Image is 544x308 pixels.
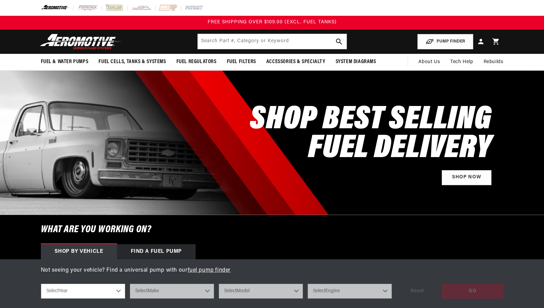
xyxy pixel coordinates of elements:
div: Shop by vehicle [41,244,117,259]
summary: Fuel & Water Pumps [36,54,94,70]
button: search button [332,34,347,49]
select: Model [219,284,303,299]
summary: Rebuilds [478,54,509,70]
summary: Fuel Regulators [171,54,222,70]
summary: Tech Help [445,54,478,70]
a: fuel pump finder [188,268,231,273]
p: Not seeing your vehicle? Find a universal pump with our [41,266,504,275]
span: Rebuilds [484,58,504,66]
select: Engine [308,284,392,299]
h2: SHOP BEST SELLING FUEL DELIVERY [250,106,491,163]
a: Shop Now [442,170,491,186]
span: Fuel Filters [227,58,256,66]
summary: Fuel Filters [222,54,261,70]
span: Fuel Cells, Tanks & Systems [99,58,166,66]
span: FREE SHIPPING OVER $109.00 (EXCL. FUEL TANKS) [208,20,337,25]
span: Tech Help [450,58,473,66]
select: Year [41,284,125,299]
span: Accessories & Specialty [266,58,325,66]
input: Search by Part Number, Category or Keyword [198,34,347,49]
h6: What are you working on? [24,215,521,244]
span: Fuel Regulators [176,58,217,66]
span: Fuel & Water Pumps [41,58,89,66]
summary: System Diagrams [331,54,381,70]
div: Find a Fuel Pump [117,244,196,259]
span: About Us [418,59,440,64]
a: About Us [413,54,445,70]
img: Aeromotive [38,34,124,50]
select: Make [130,284,214,299]
span: System Diagrams [336,58,376,66]
summary: Accessories & Specialty [261,54,331,70]
summary: Fuel Cells, Tanks & Systems [93,54,171,70]
button: PUMP FINDER [417,34,473,49]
